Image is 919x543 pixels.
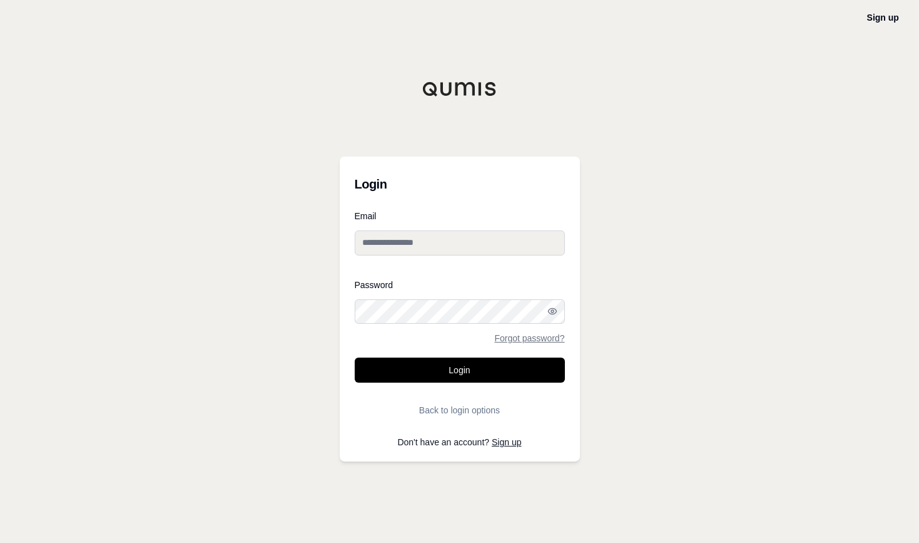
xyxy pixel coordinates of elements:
[355,281,565,289] label: Password
[492,437,521,447] a: Sign up
[355,398,565,423] button: Back to login options
[355,438,565,447] p: Don't have an account?
[494,334,564,343] a: Forgot password?
[355,358,565,383] button: Login
[355,212,565,220] label: Email
[867,13,899,23] a: Sign up
[355,172,565,197] h3: Login
[422,81,497,96] img: Qumis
